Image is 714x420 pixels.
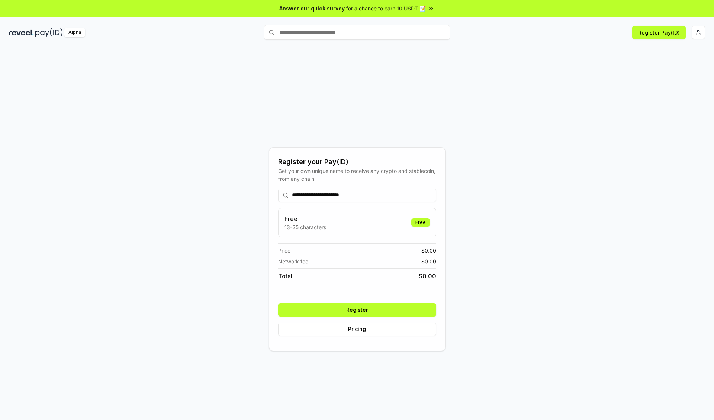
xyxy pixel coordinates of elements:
[278,167,436,183] div: Get your own unique name to receive any crypto and stablecoin, from any chain
[421,247,436,254] span: $ 0.00
[411,218,430,227] div: Free
[632,26,686,39] button: Register Pay(ID)
[64,28,85,37] div: Alpha
[421,257,436,265] span: $ 0.00
[279,4,345,12] span: Answer our quick survey
[278,157,436,167] div: Register your Pay(ID)
[346,4,426,12] span: for a chance to earn 10 USDT 📝
[278,303,436,317] button: Register
[419,272,436,280] span: $ 0.00
[278,272,292,280] span: Total
[278,323,436,336] button: Pricing
[284,214,326,223] h3: Free
[278,247,290,254] span: Price
[278,257,308,265] span: Network fee
[35,28,63,37] img: pay_id
[9,28,34,37] img: reveel_dark
[284,223,326,231] p: 13-25 characters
